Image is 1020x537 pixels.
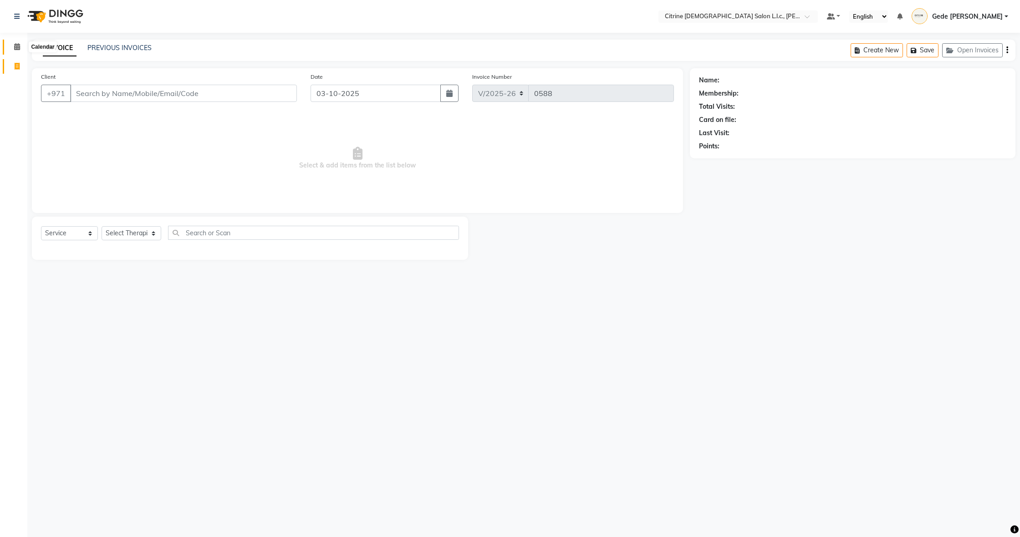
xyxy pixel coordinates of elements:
[851,43,903,57] button: Create New
[942,43,1003,57] button: Open Invoices
[907,43,938,57] button: Save
[29,41,56,52] div: Calendar
[699,89,739,98] div: Membership:
[699,76,719,85] div: Name:
[41,113,674,204] span: Select & add items from the list below
[699,128,729,138] div: Last Visit:
[699,142,719,151] div: Points:
[699,102,735,111] div: Total Visits:
[932,12,1003,21] span: Gede [PERSON_NAME]
[168,226,459,240] input: Search or Scan
[41,85,71,102] button: +971
[311,73,323,81] label: Date
[23,4,86,29] img: logo
[87,44,152,52] a: PREVIOUS INVOICES
[912,8,928,24] img: Gede Yohanes Marthana
[472,73,512,81] label: Invoice Number
[41,73,56,81] label: Client
[699,115,736,125] div: Card on file:
[70,85,297,102] input: Search by Name/Mobile/Email/Code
